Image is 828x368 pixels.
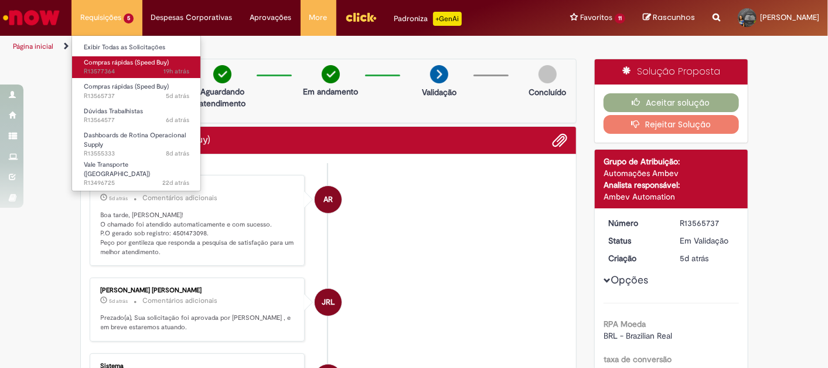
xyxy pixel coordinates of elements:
[599,235,672,247] dt: Status
[322,288,335,316] span: JRL
[72,80,201,102] a: Aberto R13565737 : Compras rápidas (Speed Buy)
[604,330,672,341] span: BRL - Brazilian Real
[166,149,189,158] time: 22/09/2025 13:59:07
[143,193,218,203] small: Comentários adicionais
[599,217,672,229] dt: Número
[110,195,128,202] span: 5d atrás
[394,12,462,26] div: Padroniza
[101,313,296,332] p: Prezado(a), Sua solicitação foi aprovada por [PERSON_NAME] , e em breve estaremos atuando.
[250,12,292,23] span: Aprovações
[84,178,189,188] span: R13496725
[599,252,672,264] dt: Criação
[529,86,566,98] p: Concluído
[422,86,456,98] p: Validação
[1,6,62,29] img: ServiceNow
[84,82,169,91] span: Compras rápidas (Speed Buy)
[101,287,296,294] div: [PERSON_NAME] [PERSON_NAME]
[84,160,150,178] span: Vale Transporte ([GEOGRAPHIC_DATA])
[166,92,189,100] time: 25/09/2025 10:26:13
[604,93,739,112] button: Aceitar solução
[9,36,543,58] ul: Trilhas de página
[163,67,189,76] time: 29/09/2025 14:40:21
[110,298,128,305] time: 25/09/2025 11:32:37
[162,178,189,187] time: 08/09/2025 14:04:48
[604,156,739,167] div: Grupo de Atribuição:
[72,41,201,54] a: Exibir Todas as Solicitações
[433,12,462,26] p: +GenAi
[552,133,567,148] button: Adicionar anexos
[162,178,189,187] span: 22d atrás
[615,13,625,23] span: 11
[680,253,709,264] span: 5d atrás
[213,65,231,83] img: check-circle-green.png
[110,195,128,202] time: 25/09/2025 16:14:24
[124,13,134,23] span: 5
[680,252,735,264] div: 25/09/2025 10:26:12
[539,65,557,83] img: img-circle-grey.png
[163,67,189,76] span: 19h atrás
[84,92,189,101] span: R13565737
[84,107,143,116] span: Dúvidas Trabalhistas
[84,67,189,76] span: R13577364
[80,12,121,23] span: Requisições
[303,86,358,97] p: Em andamento
[72,56,201,78] a: Aberto R13577364 : Compras rápidas (Speed Buy)
[309,12,328,23] span: More
[595,59,748,85] div: Solução Proposta
[72,129,201,154] a: Aberto R13555333 : Dashboards de Rotina Operacional Supply
[101,211,296,257] p: Boa tarde, [PERSON_NAME]! O chamado foi atendido automaticamente e com sucesso. P.O gerado sob re...
[13,42,53,51] a: Página inicial
[580,12,612,23] span: Favoritos
[430,65,448,83] img: arrow-next.png
[166,149,189,158] span: 8d atrás
[151,12,233,23] span: Despesas Corporativas
[315,289,342,316] div: Jefferson Rodrigues Leite Teixeira
[315,186,342,213] div: Ambev RPA
[680,235,735,247] div: Em Validação
[604,179,739,191] div: Analista responsável:
[322,65,340,83] img: check-circle-green.png
[143,296,218,306] small: Comentários adicionais
[604,354,672,364] b: taxa de conversão
[680,253,709,264] time: 25/09/2025 10:26:12
[71,35,201,191] ul: Requisições
[166,92,189,100] span: 5d atrás
[680,217,735,229] div: R13565737
[84,58,169,67] span: Compras rápidas (Speed Buy)
[345,8,377,26] img: click_logo_yellow_360x200.png
[653,12,695,23] span: Rascunhos
[604,191,739,202] div: Ambev Automation
[194,86,251,109] p: Aguardando atendimento
[604,167,739,179] div: Automações Ambev
[84,149,189,158] span: R13555333
[604,319,646,329] b: RPA Moeda
[604,115,739,134] button: Rejeitar Solução
[166,116,189,124] time: 24/09/2025 17:50:38
[84,131,186,149] span: Dashboards de Rotina Operacional Supply
[84,116,189,125] span: R13564577
[166,116,189,124] span: 6d atrás
[72,105,201,127] a: Aberto R13564577 : Dúvidas Trabalhistas
[643,12,695,23] a: Rascunhos
[323,185,333,214] span: AR
[72,158,201,184] a: Aberto R13496725 : Vale Transporte (VT)
[110,298,128,305] span: 5d atrás
[760,12,819,22] span: [PERSON_NAME]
